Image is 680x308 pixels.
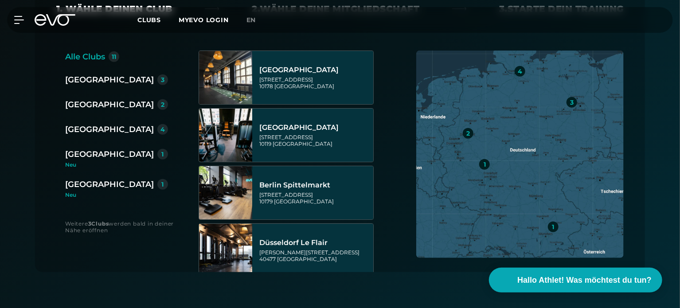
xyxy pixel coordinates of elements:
[65,192,168,198] div: Neu
[137,16,179,24] a: Clubs
[246,16,256,24] span: en
[416,51,624,258] img: map
[484,161,486,168] div: 1
[91,220,109,227] strong: Clubs
[517,274,652,286] span: Hallo Athlet! Was möchtest du tun?
[259,123,371,132] div: [GEOGRAPHIC_DATA]
[259,249,371,262] div: [PERSON_NAME][STREET_ADDRESS] 40477 [GEOGRAPHIC_DATA]
[259,238,371,247] div: Düsseldorf Le Flair
[259,76,371,90] div: [STREET_ADDRESS] 10178 [GEOGRAPHIC_DATA]
[199,109,252,162] img: Berlin Rosenthaler Platz
[112,54,116,60] div: 11
[199,51,252,104] img: Berlin Alexanderplatz
[65,220,181,234] div: Weitere werden bald in deiner Nähe eröffnen
[137,16,161,24] span: Clubs
[160,126,165,133] div: 4
[570,99,574,105] div: 3
[161,101,164,108] div: 2
[161,77,164,83] div: 3
[65,123,154,136] div: [GEOGRAPHIC_DATA]
[552,224,554,230] div: 1
[65,162,175,168] div: Neu
[65,178,154,191] div: [GEOGRAPHIC_DATA]
[246,15,267,25] a: en
[259,181,371,190] div: Berlin Spittelmarkt
[162,181,164,187] div: 1
[65,51,105,63] div: Alle Clubs
[259,134,371,147] div: [STREET_ADDRESS] 10119 [GEOGRAPHIC_DATA]
[65,148,154,160] div: [GEOGRAPHIC_DATA]
[179,16,229,24] a: MYEVO LOGIN
[88,220,92,227] strong: 3
[518,68,522,74] div: 4
[489,268,662,292] button: Hallo Athlet! Was möchtest du tun?
[65,98,154,111] div: [GEOGRAPHIC_DATA]
[65,74,154,86] div: [GEOGRAPHIC_DATA]
[199,166,252,219] img: Berlin Spittelmarkt
[259,191,371,205] div: [STREET_ADDRESS] 10179 [GEOGRAPHIC_DATA]
[162,151,164,157] div: 1
[259,66,371,74] div: [GEOGRAPHIC_DATA]
[199,224,252,277] img: Düsseldorf Le Flair
[466,130,470,136] div: 2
